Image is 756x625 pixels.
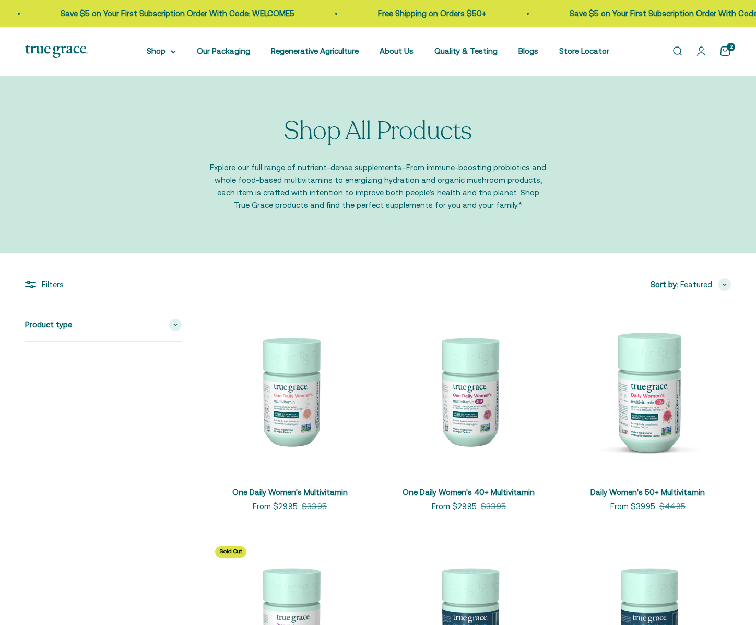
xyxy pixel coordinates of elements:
a: Daily Women's 50+ Multivitamin [590,488,705,497]
cart-count: 2 [727,43,735,51]
compare-at-price: $33.95 [481,500,506,513]
img: Daily Multivitamin for Immune Support, Energy, Daily Balance, and Healthy Bone Support* Vitamin A... [386,308,552,474]
compare-at-price: $44.95 [659,500,686,513]
a: Regenerative Agriculture [271,46,359,55]
sale-price: From $29.95 [253,500,298,513]
p: Shop All Products [284,117,472,145]
button: Featured [680,278,731,291]
compare-at-price: $33.95 [302,500,327,513]
a: Our Packaging [197,46,250,55]
span: Sort by: [651,278,678,291]
img: Daily Women's 50+ Multivitamin [564,308,731,474]
a: One Daily Women's Multivitamin [232,488,348,497]
div: Filters [25,278,182,291]
span: Featured [680,278,712,291]
a: Blogs [518,46,538,55]
sale-price: From $39.95 [610,500,655,513]
a: Quality & Testing [434,46,498,55]
sale-price: From $29.95 [432,500,477,513]
img: We select ingredients that play a concrete role in true health, and we include them at effective ... [207,308,373,474]
p: Explore our full range of nutrient-dense supplements–From immune-boosting probiotics and whole fo... [208,161,548,211]
a: Store Locator [559,46,609,55]
summary: Shop [147,45,176,57]
span: Product type [25,319,72,331]
a: One Daily Women's 40+ Multivitamin [403,488,535,497]
a: About Us [380,46,414,55]
a: Free Shipping on Orders $50+ [374,9,482,18]
summary: Product type [25,308,182,341]
p: Save $5 on Your First Subscription Order With Code: WELCOME5 [57,7,291,20]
